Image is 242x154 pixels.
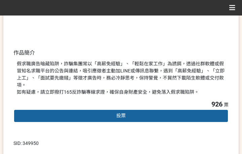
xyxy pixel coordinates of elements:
[170,140,203,147] iframe: IFrame Embed
[116,113,126,118] span: 投票
[211,100,223,108] span: 926
[13,50,35,56] span: 作品簡介
[17,60,225,96] div: 假求職廣告暗藏陷阱，詐騙集團常以「高薪免經驗」、「輕鬆在家工作」為誘餌，透過社群軟體或假冒知名求職平台的公告與連結，吸引應徵者主動加LINE或傳訊息聯繫，遇到「高薪免經驗」、「立即上工」、「面試...
[224,102,229,107] span: 票
[13,141,39,146] span: SID: 349950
